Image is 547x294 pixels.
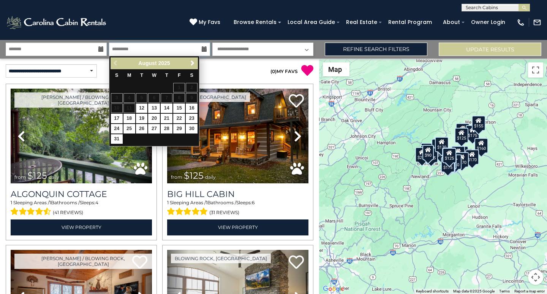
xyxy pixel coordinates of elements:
[533,18,541,27] img: mail-regular-white.png
[270,68,277,74] span: ( )
[165,73,168,78] span: Thursday
[171,254,271,263] a: Blowing Rock, [GEOGRAPHIC_DATA]
[321,284,346,294] a: Open this area in Google Maps (opens a new window)
[188,59,197,68] a: Next
[499,289,510,293] a: Terms
[178,73,181,78] span: Friday
[173,103,185,113] a: 15
[49,200,51,205] span: 1
[442,148,456,163] div: $140
[14,92,152,108] a: [PERSON_NAME] / Blowing Rock, [GEOGRAPHIC_DATA]
[95,200,98,205] span: 4
[205,174,216,180] span: daily
[6,15,108,30] img: White-1-2.png
[416,289,449,294] button: Keyboard shortcuts
[528,62,543,78] button: Toggle fullscreen view
[186,114,198,123] a: 23
[466,125,479,140] div: $175
[136,114,148,123] a: 19
[439,43,541,56] button: Update Results
[325,43,427,56] a: Refine Search Filters
[136,124,148,133] a: 26
[111,124,123,133] a: 24
[148,114,160,123] a: 20
[443,148,456,163] div: $125
[472,116,485,131] div: $155
[173,124,185,133] a: 29
[415,147,429,162] div: $215
[111,114,123,123] a: 17
[289,93,304,110] a: Add to favorites
[514,289,545,293] a: Report a map error
[167,189,308,199] a: Big Hill Cabin
[167,219,308,235] a: View Property
[323,62,349,76] button: Change map style
[284,16,339,28] a: Local Area Guide
[186,124,198,133] a: 30
[167,199,308,218] div: Sleeping Areas / Bathrooms / Sleeps:
[111,134,123,144] a: 31
[186,103,198,113] a: 16
[199,18,220,26] span: My Favs
[465,149,479,164] div: $170
[441,157,455,172] div: $175
[167,200,169,205] span: 1
[123,124,135,133] a: 25
[190,73,193,78] span: Saturday
[11,219,152,235] a: View Property
[422,145,434,160] div: $90
[152,73,157,78] span: Wednesday
[148,103,160,113] a: 13
[272,68,275,74] span: 0
[456,123,470,138] div: $170
[173,114,185,123] a: 22
[424,148,438,163] div: $125
[11,189,152,199] a: Algonquin Cottage
[467,16,509,28] a: Owner Login
[209,208,239,218] span: (31 reviews)
[453,289,495,293] span: Map data ©2025 Google
[474,138,488,153] div: $160
[252,200,255,205] span: 6
[27,170,47,181] span: $125
[158,60,170,66] span: 2025
[123,114,135,123] a: 18
[321,284,346,294] img: Google
[140,73,143,78] span: Tuesday
[439,16,464,28] a: About
[270,68,298,74] a: (0)MY FAVS
[384,16,436,28] a: Rental Program
[230,16,280,28] a: Browse Rentals
[171,174,182,180] span: from
[289,254,304,271] a: Add to favorites
[49,174,59,180] span: daily
[451,146,465,161] div: $170
[184,170,204,181] span: $125
[148,124,160,133] a: 27
[53,208,83,218] span: (41 reviews)
[455,152,469,167] div: $170
[11,199,152,218] div: Sleeping Areas / Bathrooms / Sleeps:
[167,89,308,183] img: thumbnail_163280488.jpeg
[206,200,207,205] span: 1
[342,16,381,28] a: Real Estate
[455,128,468,143] div: $125
[161,124,172,133] a: 28
[190,18,222,27] a: My Favs
[14,254,152,269] a: [PERSON_NAME] / Blowing Rock, [GEOGRAPHIC_DATA]
[421,143,432,158] div: $85
[528,270,543,285] button: Map camera controls
[161,114,172,123] a: 21
[435,137,449,152] div: $170
[11,200,12,205] span: 1
[328,65,342,73] span: Map
[171,92,250,102] a: Boone, [GEOGRAPHIC_DATA]
[442,157,455,172] div: $155
[190,60,196,66] span: Next
[127,73,131,78] span: Monday
[11,89,152,183] img: thumbnail_163264183.jpeg
[517,18,525,27] img: phone-regular-white.png
[138,60,157,66] span: August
